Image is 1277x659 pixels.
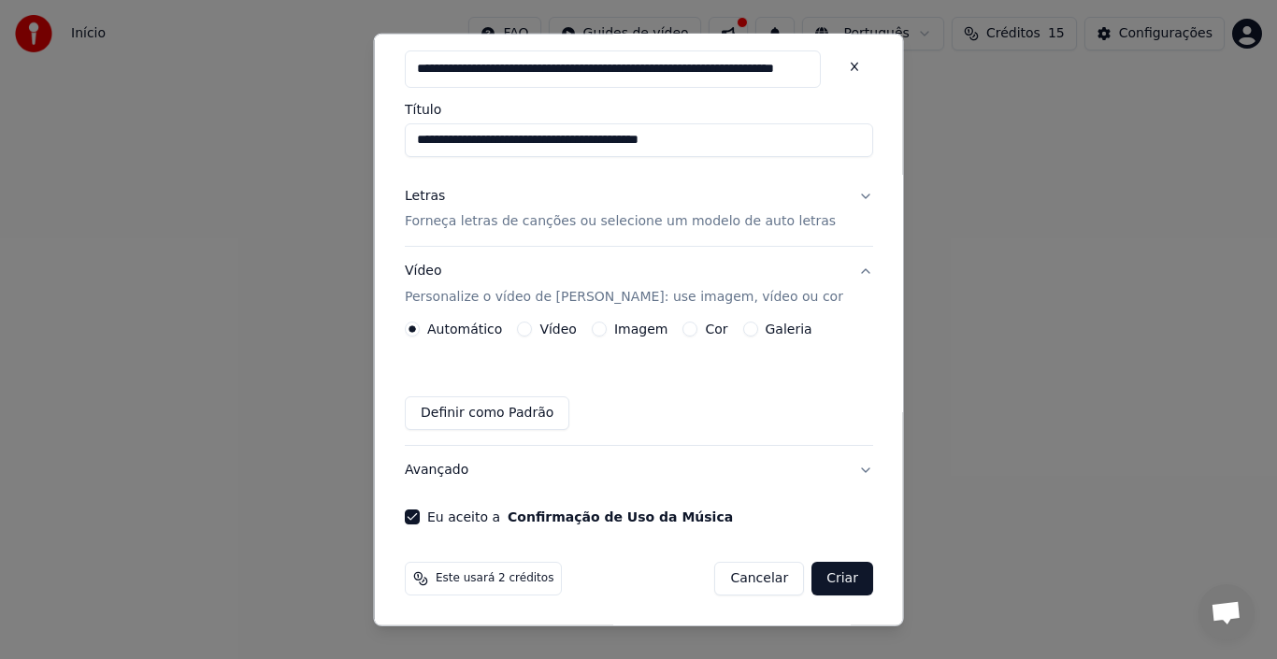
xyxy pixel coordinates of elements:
div: Letras [405,186,445,205]
label: Cor [705,322,727,336]
label: Automático [427,322,502,336]
label: Título [405,102,873,115]
button: Definir como Padrão [405,396,569,430]
button: Eu aceito a [508,510,733,523]
p: Forneça letras de canções ou selecione um modelo de auto letras [405,212,836,231]
button: Avançado [405,446,873,494]
label: Imagem [613,322,667,336]
label: Eu aceito a [427,510,733,523]
span: Este usará 2 créditos [436,571,553,586]
div: VídeoPersonalize o vídeo de [PERSON_NAME]: use imagem, vídeo ou cor [405,322,873,445]
button: LetrasForneça letras de canções ou selecione um modelo de auto letras [405,171,873,246]
p: Personalize o vídeo de [PERSON_NAME]: use imagem, vídeo ou cor [405,288,843,307]
button: Criar [811,562,873,595]
div: Vídeo [405,262,843,307]
label: Vídeo [539,322,577,336]
label: Galeria [765,322,811,336]
button: Cancelar [714,562,804,595]
button: VídeoPersonalize o vídeo de [PERSON_NAME]: use imagem, vídeo ou cor [405,247,873,322]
